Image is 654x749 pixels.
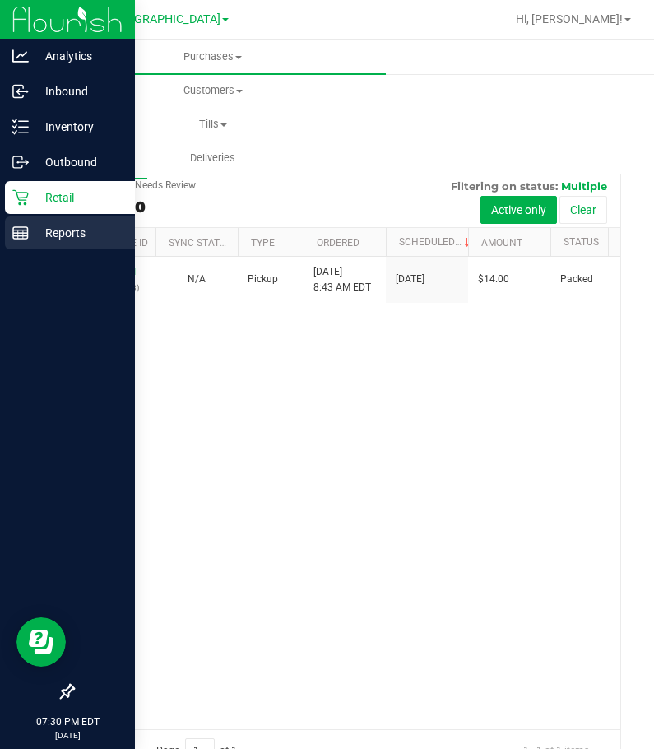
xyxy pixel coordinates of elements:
[169,237,232,249] a: Sync Status
[16,617,66,667] iframe: Resource center
[12,154,29,170] inline-svg: Outbound
[481,237,522,249] a: Amount
[12,83,29,100] inline-svg: Inbound
[39,40,386,74] a: Purchases
[564,236,599,248] a: Status
[516,12,623,26] span: Hi, [PERSON_NAME]!
[29,152,128,172] p: Outbound
[29,223,128,243] p: Reports
[451,179,558,193] span: Filtering on status:
[29,46,128,66] p: Analytics
[251,237,275,249] a: Type
[12,119,29,135] inline-svg: Inventory
[29,188,128,207] p: Retail
[135,198,196,216] div: 0
[108,12,220,26] span: [GEOGRAPHIC_DATA]
[480,196,557,224] button: Active only
[7,714,128,729] p: 07:30 PM EDT
[39,141,386,175] a: Deliveries
[317,237,359,249] a: Ordered
[396,272,424,287] span: [DATE]
[188,273,206,285] span: Not Applicable
[559,196,607,224] button: Clear
[12,225,29,241] inline-svg: Reports
[188,272,206,287] button: N/A
[313,264,371,295] span: [DATE] 8:43 AM EDT
[39,49,386,64] span: Purchases
[135,179,196,191] div: Needs Review
[561,179,607,193] span: Multiple
[478,272,509,287] span: $14.00
[12,189,29,206] inline-svg: Retail
[40,117,385,132] span: Tills
[29,117,128,137] p: Inventory
[40,83,385,98] span: Customers
[399,236,474,248] a: Scheduled
[168,151,257,165] span: Deliveries
[560,272,593,287] span: Packed
[39,73,386,108] a: Customers
[12,48,29,64] inline-svg: Analytics
[7,729,128,742] p: [DATE]
[39,107,386,142] a: Tills
[29,81,128,101] p: Inbound
[248,272,278,287] span: Pickup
